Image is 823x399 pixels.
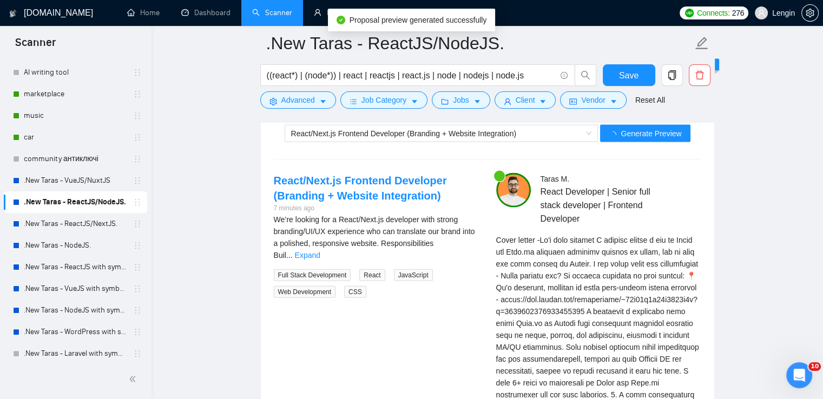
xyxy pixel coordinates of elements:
[286,251,293,260] span: ...
[9,5,17,22] img: logo
[252,8,292,17] a: searchScanner
[274,214,479,261] div: We’re looking for a React/Next.js developer with strong branding/UI/UX experience who can transla...
[600,125,690,142] button: Generate Preview
[24,127,127,148] a: car
[24,300,127,321] a: .New Taras - NodeJS with symbols
[24,83,127,105] a: marketplace
[127,8,160,17] a: homeHome
[24,278,127,300] a: .New Taras - VueJS with symbols
[621,128,681,139] span: Generate Preview
[133,220,142,228] span: holder
[133,263,142,271] span: holder
[340,91,427,109] button: barsJob Categorycaret-down
[281,94,315,106] span: Advanced
[267,69,556,82] input: Search Freelance Jobs...
[496,173,531,208] img: c1NLmzrk-0pBZjOo1nLSJnOz0itNHKTdmMHAt8VIsLFzaWqqsJDJtcFyV3OYvrqgu3
[344,286,366,298] span: CSS
[24,256,127,278] a: .New Taras - ReactJS with symbols
[801,4,819,22] button: setting
[619,69,638,82] span: Save
[24,213,127,235] a: .New Taras - ReactJS/NextJS.
[504,97,511,105] span: user
[350,97,357,105] span: bars
[689,64,710,86] button: delete
[685,9,694,17] img: upwork-logo.png
[560,91,626,109] button: idcardVendorcaret-down
[575,70,596,80] span: search
[314,8,348,17] a: userProfile
[539,97,547,105] span: caret-down
[516,94,535,106] span: Client
[24,235,127,256] a: .New Taras - NodeJS.
[133,284,142,293] span: holder
[802,9,818,17] span: setting
[662,70,682,80] span: copy
[133,349,142,358] span: holder
[274,203,479,214] div: 7 minutes ago
[603,64,655,86] button: Save
[441,97,449,105] span: folder
[133,111,142,120] span: holder
[453,94,469,106] span: Jobs
[24,321,127,343] a: .New Taras - WordPress with symbols
[394,269,433,281] span: JavaScript
[133,133,142,142] span: holder
[24,105,127,127] a: music
[808,362,821,371] span: 10
[24,343,127,364] a: .New Taras - Laravel with symbols
[689,70,710,80] span: delete
[473,97,481,105] span: caret-down
[266,30,693,57] input: Scanner name...
[129,374,140,384] span: double-left
[274,286,336,298] span: Web Development
[575,64,596,86] button: search
[269,97,277,105] span: setting
[133,198,142,207] span: holder
[609,131,621,139] span: loading
[181,8,231,17] a: dashboardDashboard
[6,35,64,57] span: Scanner
[295,251,320,260] a: Expand
[291,129,516,138] span: React/Next.js Frontend Developer (Branding + Website Integration)
[540,185,669,225] span: React Developer | Senior full stack developer | Frontend Developer
[411,97,418,105] span: caret-down
[361,94,406,106] span: Job Category
[432,91,490,109] button: folderJobscaret-down
[133,68,142,77] span: holder
[24,191,127,213] a: .New Taras - ReactJS/NodeJS.
[350,16,487,24] span: Proposal preview generated successfully
[495,91,556,109] button: userClientcaret-down
[610,97,617,105] span: caret-down
[133,328,142,336] span: holder
[786,362,812,388] iframe: Intercom live chat
[581,94,605,106] span: Vendor
[274,269,351,281] span: Full Stack Development
[24,170,127,191] a: .New Taras - VueJS/NuxtJS
[561,72,568,79] span: info-circle
[133,90,142,98] span: holder
[569,97,577,105] span: idcard
[274,215,475,260] span: We’re looking for a React/Next.js developer with strong branding/UI/UX experience who can transla...
[695,36,709,50] span: edit
[133,241,142,250] span: holder
[758,9,765,17] span: user
[732,7,743,19] span: 276
[24,148,127,170] a: community антиключі
[661,64,683,86] button: copy
[319,97,327,105] span: caret-down
[697,7,729,19] span: Connects:
[274,175,447,202] a: React/Next.js Frontend Developer (Branding + Website Integration)
[359,269,385,281] span: React
[801,9,819,17] a: setting
[337,16,345,24] span: check-circle
[540,175,569,183] span: Taras M .
[699,61,714,69] span: New
[133,155,142,163] span: holder
[133,176,142,185] span: holder
[260,91,336,109] button: settingAdvancedcaret-down
[24,62,127,83] a: AI writing tool
[133,306,142,315] span: holder
[635,94,665,106] a: Reset All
